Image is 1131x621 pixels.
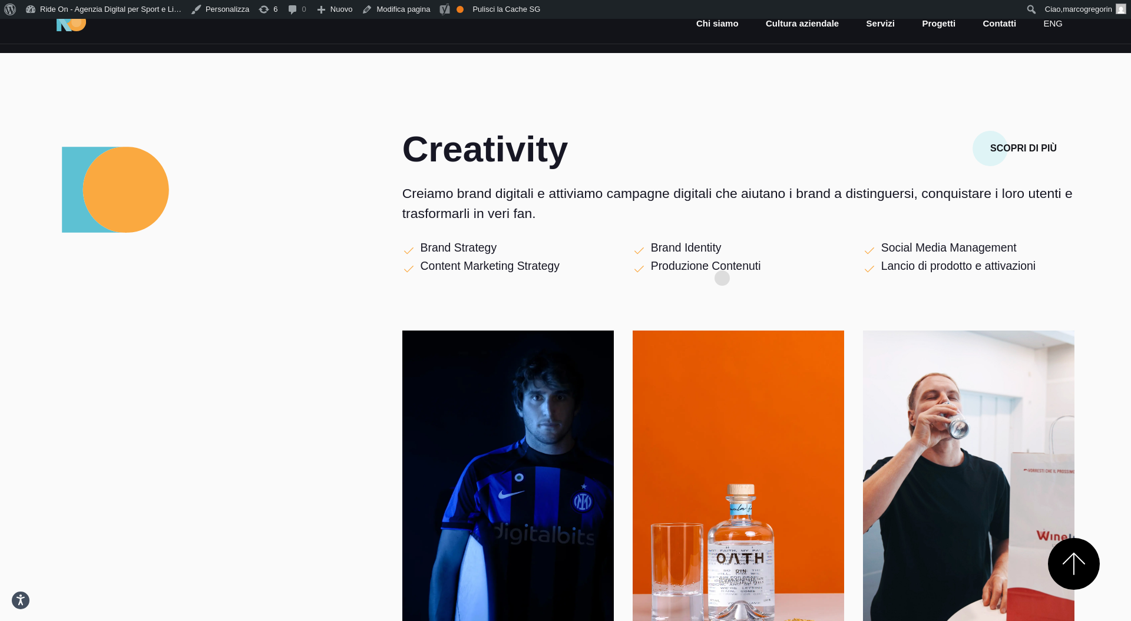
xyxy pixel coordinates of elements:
[1063,5,1112,14] span: marcogregorin
[973,131,1074,166] button: Scopri di più
[921,17,957,31] a: Progetti
[651,239,722,257] p: Brand Identity
[402,131,844,167] h2: Creativity
[1042,17,1064,31] a: eng
[421,239,497,257] p: Brand Strategy
[865,17,896,31] a: Servizi
[57,12,86,31] img: Ride On Agency
[981,17,1017,31] a: Contatti
[881,239,1017,257] p: Social Media Management
[695,17,740,31] a: Chi siamo
[973,139,1074,154] a: Scopri di più
[765,17,840,31] a: Cultura aziendale
[421,257,560,276] p: Content Marketing Strategy
[457,6,464,13] div: OK
[651,257,761,276] p: Produzione Contenuti
[402,183,1074,224] p: Creiamo brand digitali e attiviamo campagne digitali che aiutano i brand a distinguersi, conquist...
[881,257,1036,276] p: Lancio di prodotto e attivazioni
